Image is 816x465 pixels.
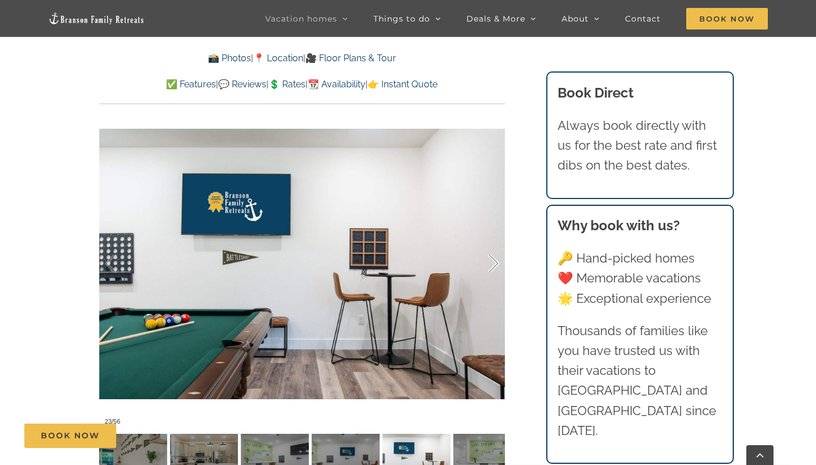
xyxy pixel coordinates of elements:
span: Book Now [41,431,100,441]
span: Deals & More [466,15,525,23]
a: 💬 Reviews [218,79,266,90]
a: 💲 Rates [269,79,305,90]
span: Vacation homes [265,15,337,23]
a: 👉 Instant Quote [368,79,437,90]
span: Things to do [373,15,430,23]
p: | | [99,51,505,66]
p: | | | | [99,77,505,92]
p: 🔑 Hand-picked homes ❤️ Memorable vacations 🌟 Exceptional experience [558,248,723,308]
span: Contact [625,15,661,23]
a: ✅ Features [166,79,216,90]
a: 🎥 Floor Plans & Tour [305,53,396,64]
span: Book Now [686,8,768,29]
a: 📆 Availability [308,79,365,90]
a: 📍 Location [253,53,303,64]
p: Thousands of families like you have trusted us with their vacations to [GEOGRAPHIC_DATA] and [GEO... [558,321,723,441]
span: About [562,15,589,23]
img: Branson Family Retreats Logo [48,12,144,25]
p: Always book directly with us for the best rate and first dibs on the best dates. [558,116,723,176]
a: 📸 Photos [208,53,251,64]
a: Book Now [24,424,116,448]
b: Book Direct [558,84,634,101]
h3: Why book with us? [558,215,723,236]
